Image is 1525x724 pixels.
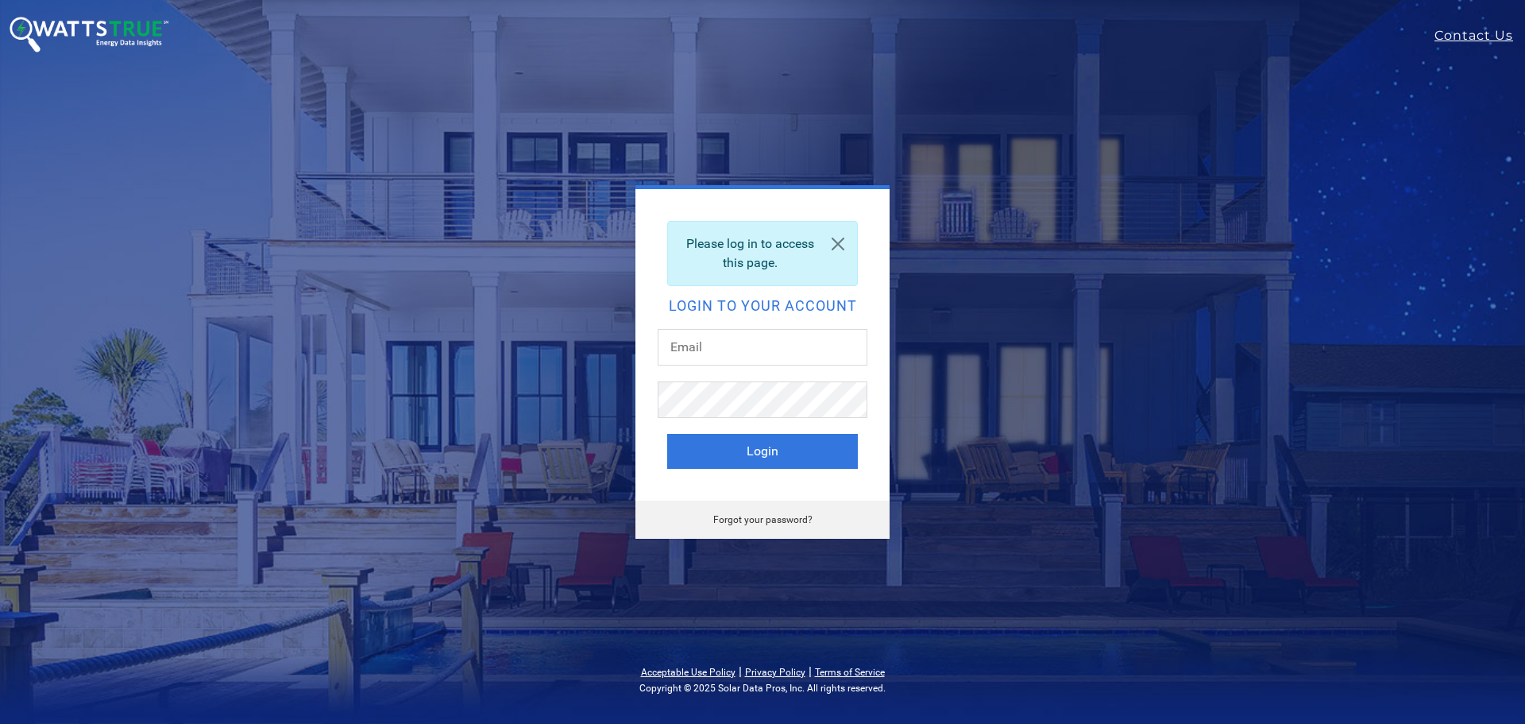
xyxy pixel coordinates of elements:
[10,17,168,52] img: WattsTrue
[745,667,805,678] a: Privacy Policy
[815,667,885,678] a: Terms of Service
[1434,26,1525,45] a: Contact Us
[809,664,812,679] span: |
[667,434,858,469] button: Login
[667,221,858,286] div: Please log in to access this page.
[713,514,813,525] a: Forgot your password?
[667,299,858,313] h2: Login to your account
[641,667,735,678] a: Acceptable Use Policy
[739,664,742,679] span: |
[658,329,867,366] input: Email
[819,222,857,266] a: Close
